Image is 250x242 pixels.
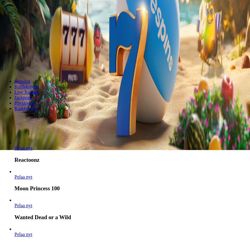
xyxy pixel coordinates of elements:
a: Reactoonz [14,146,32,151]
a: Suositut [14,79,30,84]
a: Moon Princess 100 [14,174,32,179]
article: Wanted Dead or a Wild [14,198,248,221]
article: Reactoonz [14,140,248,163]
h3: Wanted Dead or a Wild [14,214,248,221]
h3: Moon Princess 100 [14,185,248,192]
a: Live Kasino [14,90,38,95]
a: Pöytäpelit [14,100,34,106]
a: Kaikki pelit [14,106,37,111]
article: Moon Princess 100 [14,169,248,192]
a: Wanted Dead or a Wild [14,203,32,208]
span: Pelaa nyt [14,146,32,151]
header: Lobby [2,79,248,122]
a: Jackpotit [14,95,32,100]
a: Toshi Video Club [14,232,32,237]
nav: Lobby [2,79,248,111]
a: Kolikkopelit [14,84,39,89]
h3: Reactoonz [14,157,248,163]
span: Pelaa nyt [14,174,32,179]
span: Pelaa nyt [14,203,32,208]
span: Pelaa nyt [14,232,32,237]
